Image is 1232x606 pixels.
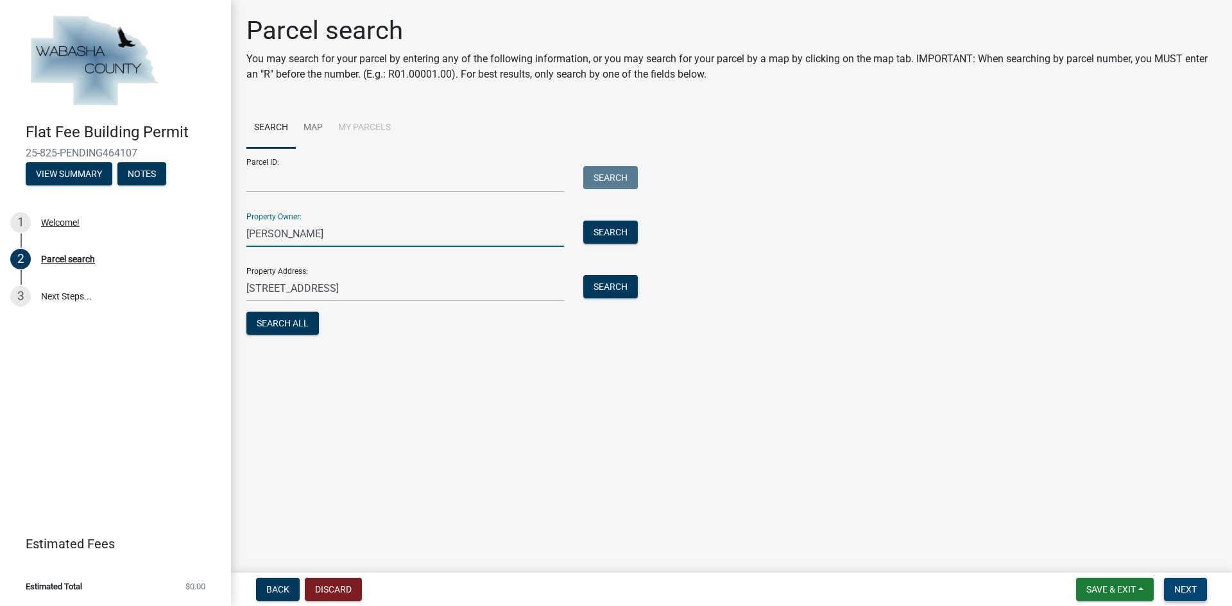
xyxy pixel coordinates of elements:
button: Search [583,221,638,244]
span: Back [266,584,289,594]
button: Search [583,275,638,298]
button: Save & Exit [1076,578,1154,601]
button: Search All [246,312,319,335]
span: $0.00 [185,582,205,591]
a: Search [246,108,296,149]
button: Search [583,166,638,189]
a: Map [296,108,330,149]
div: 3 [10,286,31,307]
span: Estimated Total [26,582,82,591]
div: 2 [10,249,31,269]
span: 25-825-PENDING464107 [26,147,205,159]
h1: Parcel search [246,15,1217,46]
button: View Summary [26,162,112,185]
img: Wabasha County, Minnesota [26,13,162,110]
span: Next [1174,584,1197,594]
wm-modal-confirm: Notes [117,169,166,180]
button: Next [1164,578,1207,601]
button: Discard [305,578,362,601]
a: Estimated Fees [10,531,210,557]
span: Save & Exit [1086,584,1136,594]
button: Notes [117,162,166,185]
div: Parcel search [41,255,95,264]
div: Welcome! [41,218,80,227]
button: Back [256,578,300,601]
div: 1 [10,212,31,233]
h4: Flat Fee Building Permit [26,123,221,142]
p: You may search for your parcel by entering any of the following information, or you may search fo... [246,51,1217,82]
wm-modal-confirm: Summary [26,169,112,180]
